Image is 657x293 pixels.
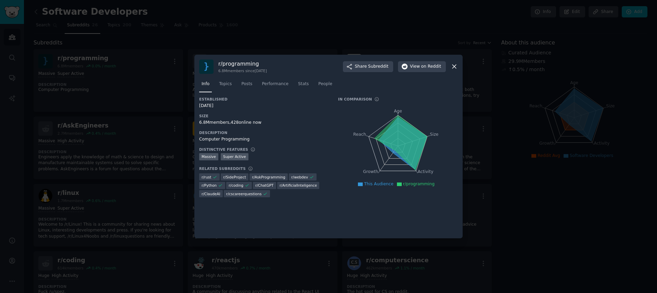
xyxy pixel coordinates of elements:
div: 6.8M members since [DATE] [218,68,267,73]
span: r/ rust [202,175,211,179]
span: r/programming [403,182,435,186]
div: [DATE] [199,103,328,109]
h3: Description [199,130,328,135]
img: programming [199,59,214,74]
h3: r/ programming [218,60,267,67]
span: r/ Python [202,183,217,188]
span: r/ webdev [291,175,308,179]
div: Massive [199,153,218,160]
tspan: Reach [353,132,366,136]
a: Stats [296,79,311,93]
h3: In Comparison [338,97,372,102]
div: Computer Programming [199,136,328,143]
button: Viewon Reddit [398,61,446,72]
a: Info [199,79,212,93]
a: Performance [259,79,291,93]
tspan: Growth [363,169,378,174]
span: Info [202,81,209,87]
span: This Audience [364,182,394,186]
a: People [316,79,335,93]
span: r/ SideProject [223,175,246,179]
span: r/ cscareerquestions [226,191,261,196]
button: ShareSubreddit [343,61,393,72]
h3: Distinctive Features [199,147,248,152]
span: r/ AskProgramming [252,175,285,179]
span: Posts [241,81,252,87]
div: Super Active [221,153,248,160]
span: r/ coding [229,183,243,188]
a: Posts [239,79,255,93]
tspan: Age [394,109,402,114]
h3: Established [199,97,328,102]
a: Topics [217,79,234,93]
span: r/ ChatGPT [255,183,273,188]
span: Share [355,64,388,70]
span: Subreddit [368,64,388,70]
div: 6.8M members, 428 online now [199,120,328,126]
h3: Related Subreddits [199,166,246,171]
h3: Size [199,114,328,118]
span: on Reddit [421,64,441,70]
span: Performance [262,81,288,87]
span: View [410,64,441,70]
span: Stats [298,81,309,87]
tspan: Size [430,132,438,136]
span: r/ ArtificialInteligence [280,183,317,188]
span: Topics [219,81,232,87]
span: People [318,81,332,87]
span: r/ ClaudeAI [202,191,220,196]
tspan: Activity [418,169,434,174]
